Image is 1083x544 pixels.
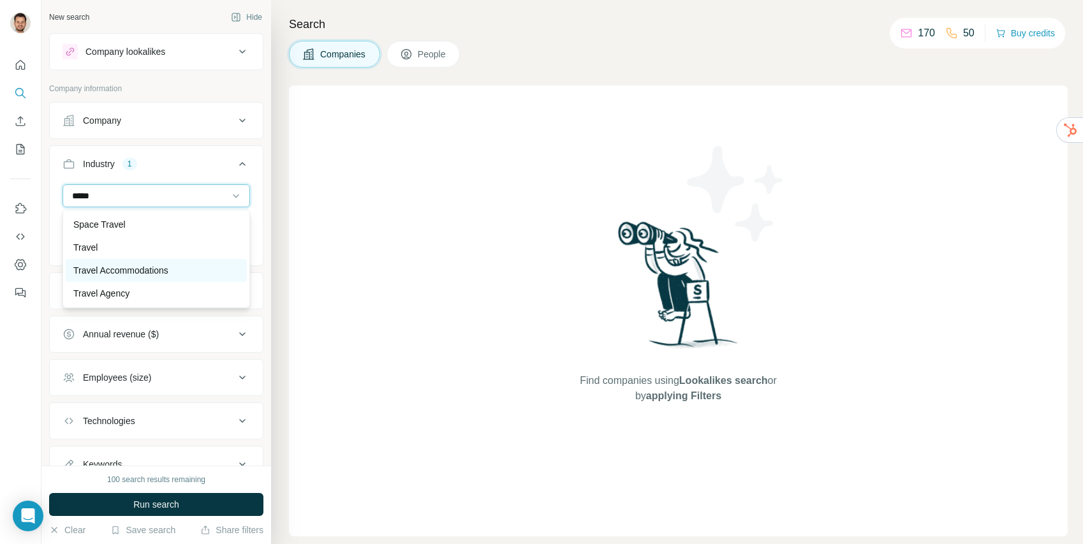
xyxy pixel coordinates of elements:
button: Save search [110,524,175,536]
div: Employees (size) [83,371,151,384]
p: 50 [963,26,975,41]
button: Enrich CSV [10,110,31,133]
button: Hide [222,8,271,27]
button: Use Surfe on LinkedIn [10,197,31,220]
span: applying Filters [646,390,721,401]
p: Space Travel [73,218,126,231]
div: Keywords [83,458,122,471]
button: HQ location [50,276,263,306]
div: Company [83,114,121,127]
button: Clear [49,524,85,536]
p: Travel [73,241,98,254]
div: New search [49,11,89,23]
span: Find companies using or by [576,373,780,404]
div: 100 search results remaining [107,474,205,485]
button: Feedback [10,281,31,304]
button: Share filters [200,524,263,536]
div: Annual revenue ($) [83,328,159,341]
h4: Search [289,15,1068,33]
div: Open Intercom Messenger [13,501,43,531]
div: Company lookalikes [85,45,165,58]
button: Run search [49,493,263,516]
div: Industry [83,158,115,170]
button: Company [50,105,263,136]
button: Search [10,82,31,105]
p: Travel Agency [73,287,129,300]
button: Use Surfe API [10,225,31,248]
div: Technologies [83,415,135,427]
button: Annual revenue ($) [50,319,263,349]
button: Company lookalikes [50,36,263,67]
div: 1 [122,158,137,170]
p: Company information [49,83,263,94]
img: Avatar [10,13,31,33]
button: My lists [10,138,31,161]
p: 170 [918,26,935,41]
p: Travel Accommodations [73,264,168,277]
span: Companies [320,48,367,61]
span: Run search [133,498,179,511]
button: Dashboard [10,253,31,276]
img: Surfe Illustration - Stars [679,136,793,251]
button: Keywords [50,449,263,480]
button: Technologies [50,406,263,436]
button: Industry1 [50,149,263,184]
span: People [418,48,447,61]
button: Employees (size) [50,362,263,393]
span: Lookalikes search [679,375,768,386]
button: Buy credits [996,24,1055,42]
img: Surfe Illustration - Woman searching with binoculars [612,218,745,360]
button: Quick start [10,54,31,77]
